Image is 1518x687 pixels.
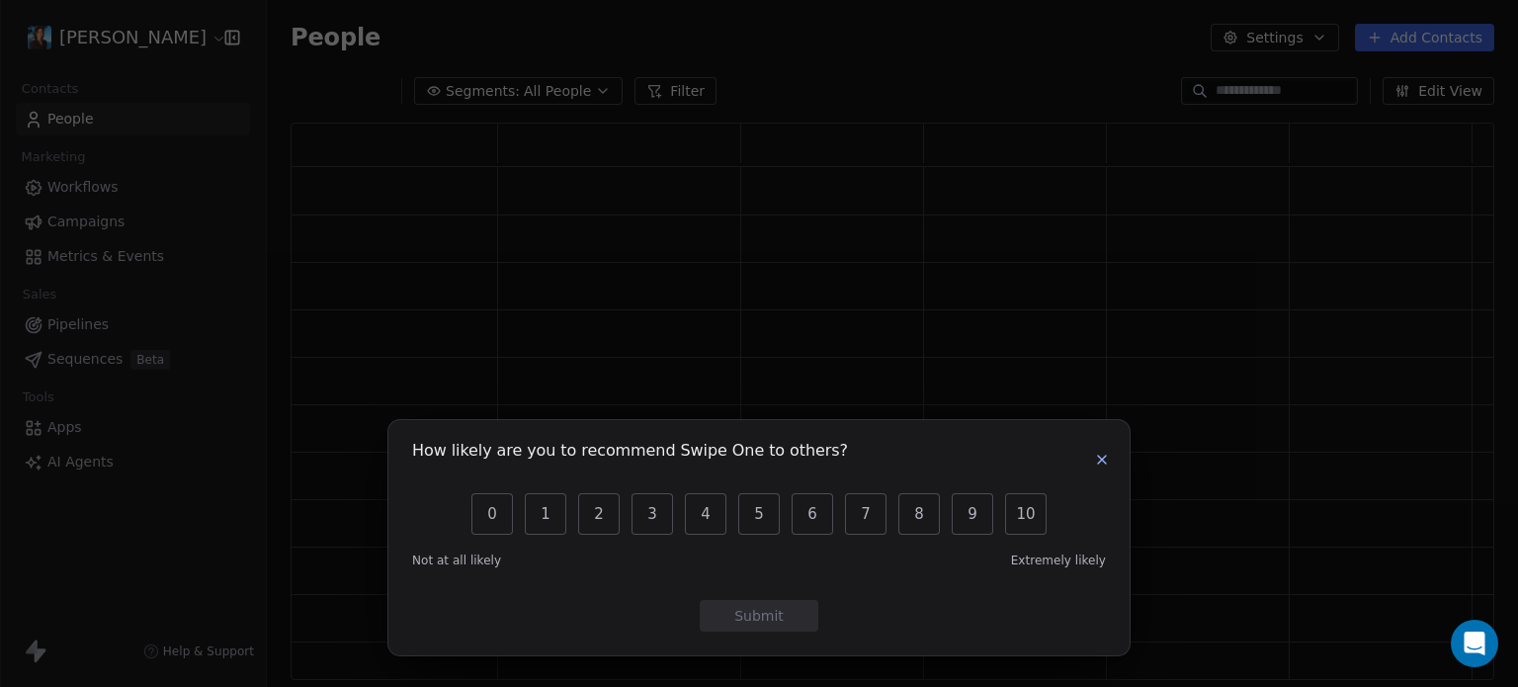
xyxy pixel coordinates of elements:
button: 5 [738,493,780,535]
button: 6 [792,493,833,535]
button: 3 [632,493,673,535]
button: 4 [685,493,726,535]
button: 9 [952,493,993,535]
button: 7 [845,493,886,535]
button: 10 [1005,493,1047,535]
span: Extremely likely [1011,553,1106,568]
button: 0 [471,493,513,535]
button: Submit [700,600,818,632]
button: 8 [898,493,940,535]
button: 1 [525,493,566,535]
h1: How likely are you to recommend Swipe One to others? [412,444,848,464]
button: 2 [578,493,620,535]
span: Not at all likely [412,553,501,568]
